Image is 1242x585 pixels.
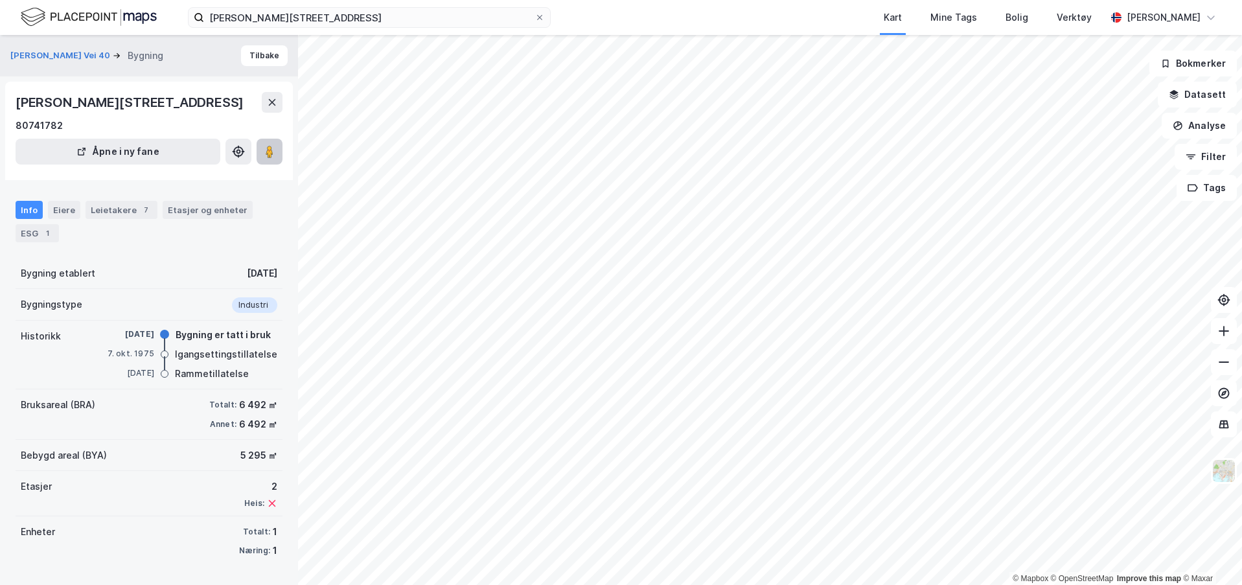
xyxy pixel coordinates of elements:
div: 1 [41,227,54,240]
div: ESG [16,224,59,242]
div: [DATE] [247,266,277,281]
button: [PERSON_NAME] Vei 40 [10,49,113,62]
div: Historikk [21,328,61,344]
a: Mapbox [1013,574,1048,583]
button: Datasett [1158,82,1237,108]
div: Bygning etablert [21,266,95,281]
input: Søk på adresse, matrikkel, gårdeiere, leietakere eller personer [204,8,535,27]
div: [DATE] [102,367,154,379]
div: Leietakere [86,201,157,219]
div: 6 492 ㎡ [239,417,277,432]
div: 1 [273,524,277,540]
div: Etasjer [21,479,52,494]
div: Bruksareal (BRA) [21,397,95,413]
div: Bygning [128,48,163,63]
div: 1 [273,543,277,558]
button: Tags [1177,175,1237,201]
div: Eiere [48,201,80,219]
a: Improve this map [1117,574,1181,583]
div: Bygningstype [21,297,82,312]
div: 2 [244,479,277,494]
button: Analyse [1162,113,1237,139]
div: Etasjer og enheter [168,204,247,216]
button: Filter [1175,144,1237,170]
img: Z [1212,459,1236,483]
div: Rammetillatelse [175,366,249,382]
a: OpenStreetMap [1051,574,1114,583]
div: 7 [139,203,152,216]
div: 7. okt. 1975 [102,348,154,360]
div: Enheter [21,524,55,540]
div: Verktøy [1057,10,1092,25]
img: logo.f888ab2527a4732fd821a326f86c7f29.svg [21,6,157,29]
div: 80741782 [16,118,63,133]
button: Tilbake [241,45,288,66]
div: Totalt: [209,400,236,410]
div: [PERSON_NAME] [1127,10,1201,25]
div: Heis: [244,498,264,509]
div: Bebygd areal (BYA) [21,448,107,463]
div: 5 295 ㎡ [240,448,277,463]
div: Igangsettingstillatelse [175,347,277,362]
div: Kart [884,10,902,25]
div: Info [16,201,43,219]
div: Totalt: [243,527,270,537]
div: Mine Tags [930,10,977,25]
button: Åpne i ny fane [16,139,220,165]
button: Bokmerker [1149,51,1237,76]
iframe: Chat Widget [1177,523,1242,585]
div: Annet: [210,419,236,430]
div: 6 492 ㎡ [239,397,277,413]
div: [DATE] [102,328,154,340]
div: Bygning er tatt i bruk [176,327,271,343]
div: [PERSON_NAME][STREET_ADDRESS] [16,92,246,113]
div: Næring: [239,545,270,556]
div: Kontrollprogram for chat [1177,523,1242,585]
div: Bolig [1006,10,1028,25]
